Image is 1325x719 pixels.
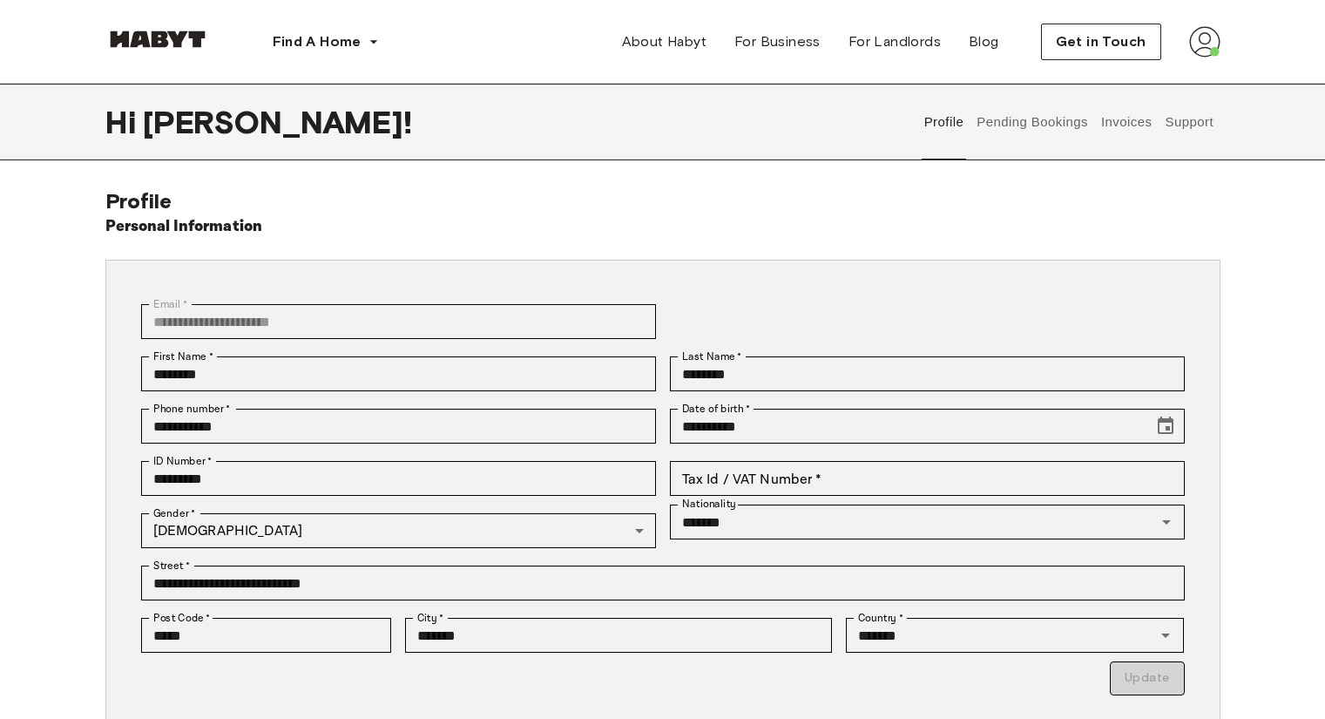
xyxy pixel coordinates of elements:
[835,24,955,59] a: For Landlords
[1153,623,1178,648] button: Open
[153,610,211,626] label: Post Code
[969,31,999,52] span: Blog
[848,31,941,52] span: For Landlords
[1099,84,1153,160] button: Invoices
[955,24,1013,59] a: Blog
[975,84,1091,160] button: Pending Bookings
[141,304,656,339] div: You can't change your email address at the moment. Please reach out to customer support in case y...
[917,84,1220,160] div: user profile tabs
[682,497,736,512] label: Nationality
[153,558,190,573] label: Street
[622,31,706,52] span: About Habyt
[105,31,210,48] img: Habyt
[105,214,263,239] h6: Personal Information
[259,24,393,59] button: Find A Home
[1154,510,1179,534] button: Open
[720,24,835,59] a: For Business
[153,401,231,417] label: Phone number
[922,84,966,160] button: Profile
[608,24,720,59] a: About Habyt
[858,610,903,626] label: Country
[1056,31,1146,52] span: Get in Touch
[141,513,656,548] div: [DEMOGRAPHIC_DATA]
[153,505,195,521] label: Gender
[105,104,143,140] span: Hi
[734,31,821,52] span: For Business
[1041,24,1161,60] button: Get in Touch
[417,610,444,626] label: City
[143,104,412,140] span: [PERSON_NAME] !
[153,349,213,364] label: First Name
[105,188,172,214] span: Profile
[682,349,742,364] label: Last Name
[682,401,750,417] label: Date of birth
[273,31,362,52] span: Find A Home
[1148,409,1183,444] button: Choose date, selected date is Sep 2, 1996
[1189,26,1220,58] img: avatar
[153,453,212,469] label: ID Number
[1163,84,1216,160] button: Support
[153,296,187,312] label: Email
